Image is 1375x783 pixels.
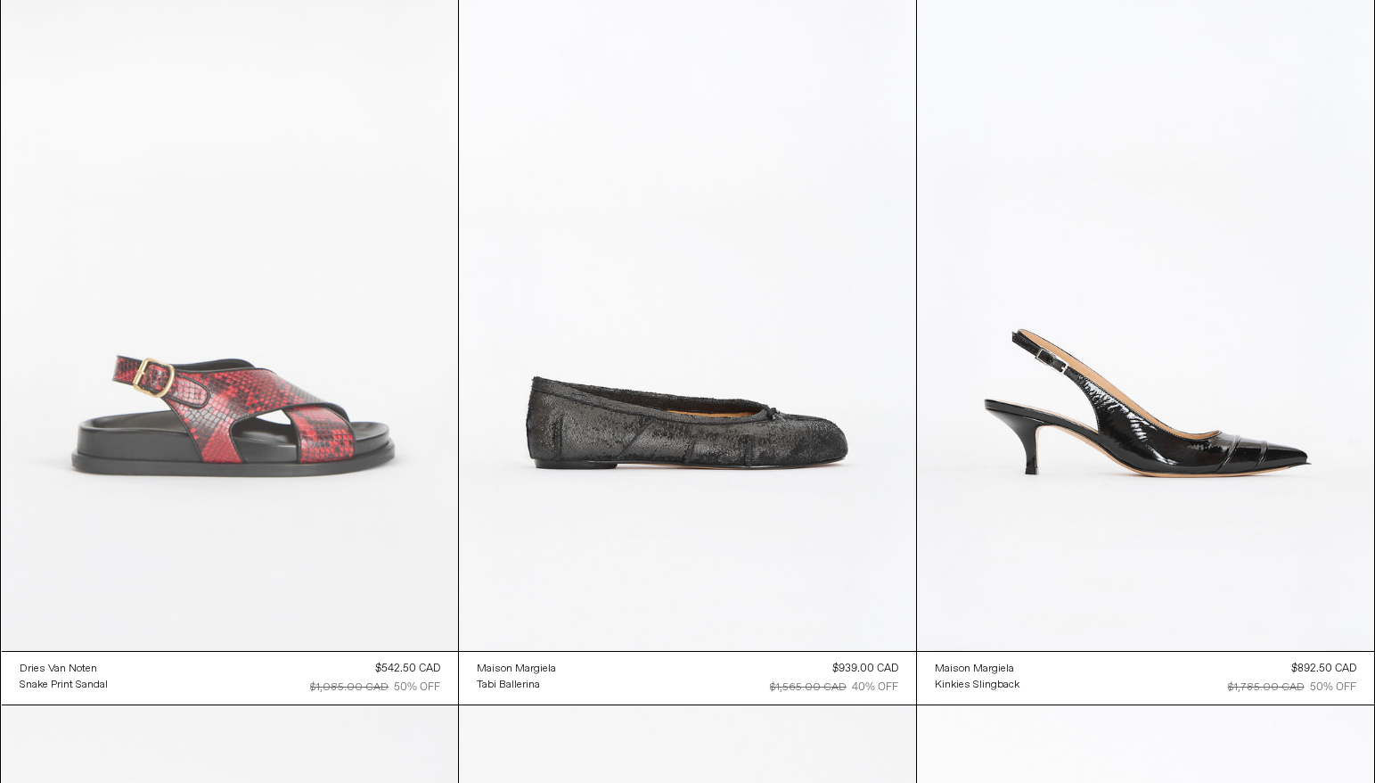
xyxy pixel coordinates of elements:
div: $1,085.00 CAD [310,680,389,696]
a: Maison Margiela [477,661,556,677]
div: Tabi Ballerina [477,678,540,693]
div: Maison Margiela [477,662,556,677]
div: 50% OFF [1310,680,1356,696]
div: $1,565.00 CAD [770,680,847,696]
a: Maison Margiela [935,661,1019,677]
div: 40% OFF [852,680,898,696]
div: $542.50 CAD [375,661,440,677]
div: Maison Margiela [935,662,1014,677]
div: Dries Van Noten [20,662,97,677]
div: $892.50 CAD [1291,661,1356,677]
a: Snake Print Sandal [20,677,108,693]
a: Kinkies Slingback [935,677,1019,693]
div: $939.00 CAD [832,661,898,677]
a: Dries Van Noten [20,661,108,677]
div: 50% OFF [394,680,440,696]
div: $1,785.00 CAD [1228,680,1305,696]
a: Tabi Ballerina [477,677,556,693]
